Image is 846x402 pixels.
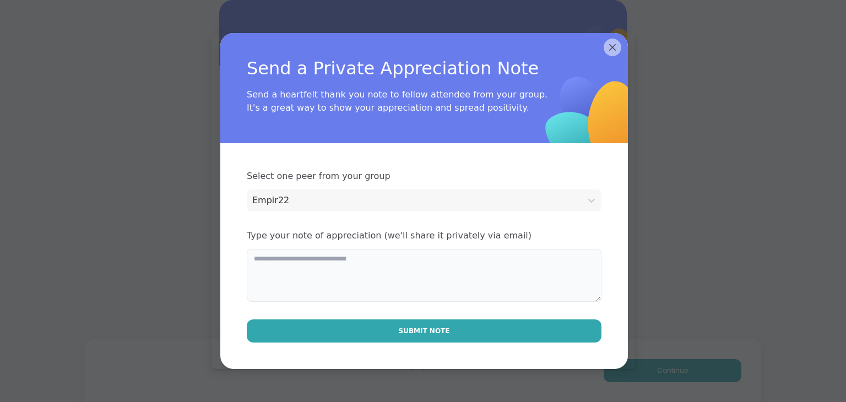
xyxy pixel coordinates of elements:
[247,319,601,343] button: Submit Note
[247,229,601,242] span: Type your note of appreciation (we'll share it privately via email)
[247,55,566,82] span: Send a Private Appreciation Note
[247,170,601,183] span: Select one peer from your group
[505,31,680,206] img: ShareWell Logomark
[247,88,550,115] span: Send a heartfelt thank you note to fellow attendee from your group. It's a great way to show your...
[252,194,576,207] div: Empir22
[399,326,450,336] span: Submit Note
